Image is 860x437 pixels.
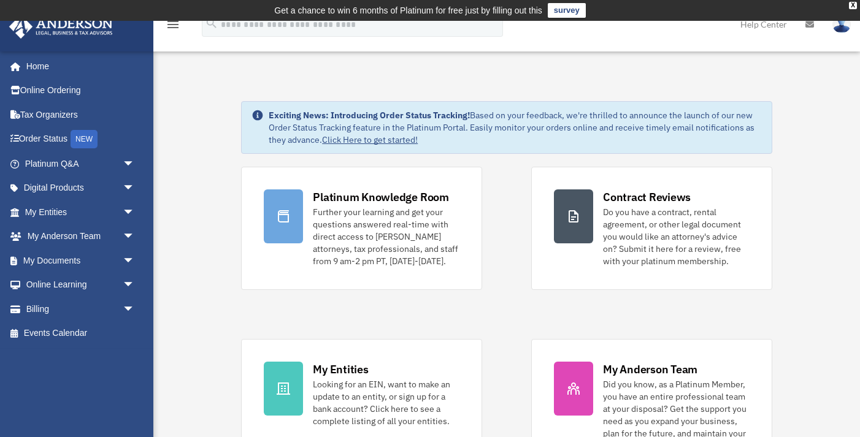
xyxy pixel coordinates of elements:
div: Contract Reviews [603,189,691,205]
div: Looking for an EIN, want to make an update to an entity, or sign up for a bank account? Click her... [313,378,459,427]
span: arrow_drop_down [123,176,147,201]
div: close [849,2,857,9]
div: NEW [71,130,98,148]
div: Do you have a contract, rental agreement, or other legal document you would like an attorney's ad... [603,206,750,267]
div: Based on your feedback, we're thrilled to announce the launch of our new Order Status Tracking fe... [269,109,762,146]
span: arrow_drop_down [123,151,147,177]
div: My Anderson Team [603,362,697,377]
div: My Entities [313,362,368,377]
img: User Pic [832,15,851,33]
a: My Anderson Teamarrow_drop_down [9,224,153,249]
div: Get a chance to win 6 months of Platinum for free just by filling out this [274,3,542,18]
div: Platinum Knowledge Room [313,189,449,205]
a: Home [9,54,147,78]
a: Tax Organizers [9,102,153,127]
a: Click Here to get started! [322,134,418,145]
i: search [205,17,218,30]
strong: Exciting News: Introducing Order Status Tracking! [269,110,470,121]
a: Online Learningarrow_drop_down [9,273,153,297]
a: Platinum Knowledge Room Further your learning and get your questions answered real-time with dire... [241,167,482,290]
span: arrow_drop_down [123,224,147,249]
a: Events Calendar [9,321,153,346]
span: arrow_drop_down [123,248,147,273]
a: Platinum Q&Aarrow_drop_down [9,151,153,176]
a: Online Ordering [9,78,153,103]
a: Order StatusNEW [9,127,153,152]
a: Billingarrow_drop_down [9,297,153,321]
a: Contract Reviews Do you have a contract, rental agreement, or other legal document you would like... [531,167,772,290]
a: survey [548,3,586,18]
i: menu [166,17,180,32]
span: arrow_drop_down [123,200,147,225]
a: My Entitiesarrow_drop_down [9,200,153,224]
span: arrow_drop_down [123,297,147,322]
span: arrow_drop_down [123,273,147,298]
div: Further your learning and get your questions answered real-time with direct access to [PERSON_NAM... [313,206,459,267]
a: My Documentsarrow_drop_down [9,248,153,273]
a: menu [166,21,180,32]
img: Anderson Advisors Platinum Portal [6,15,117,39]
a: Digital Productsarrow_drop_down [9,176,153,200]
